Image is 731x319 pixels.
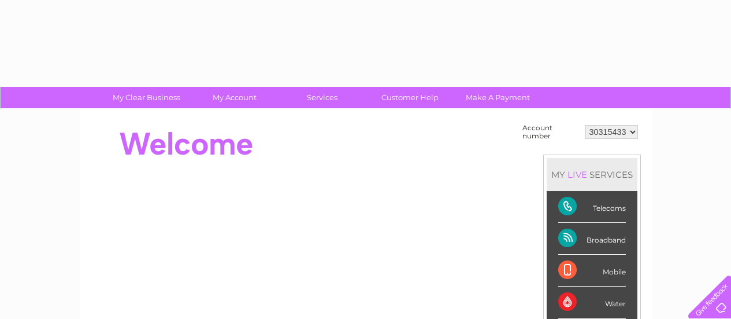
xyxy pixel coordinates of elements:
[565,169,589,180] div: LIVE
[274,87,370,108] a: Services
[99,87,194,108] a: My Clear Business
[558,191,626,223] div: Telecoms
[558,255,626,287] div: Mobile
[558,287,626,318] div: Water
[547,158,637,191] div: MY SERVICES
[520,121,582,143] td: Account number
[450,87,546,108] a: Make A Payment
[187,87,282,108] a: My Account
[558,223,626,255] div: Broadband
[362,87,458,108] a: Customer Help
